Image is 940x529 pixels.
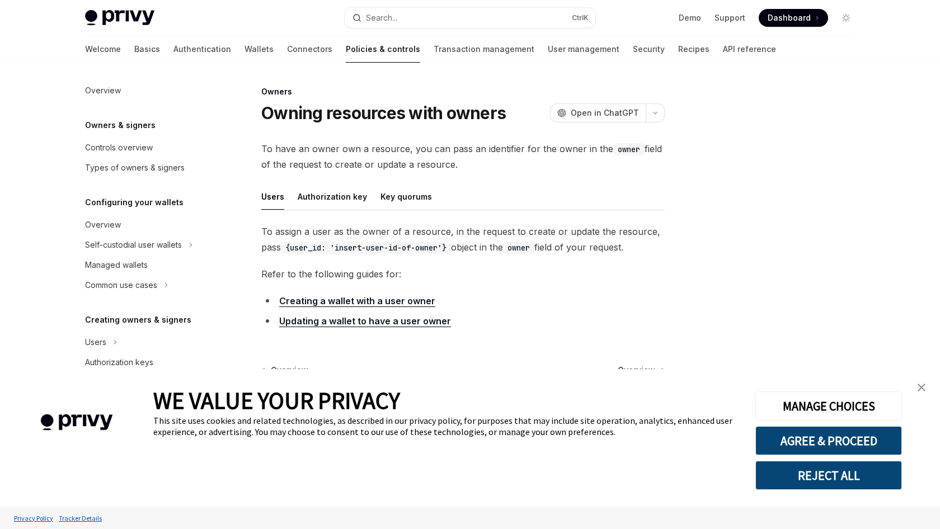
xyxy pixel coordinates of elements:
button: Open in ChatGPT [550,103,646,122]
a: User management [548,36,619,63]
a: Authorization keys [76,352,219,372]
a: Updating a wallet to have a user owner [279,315,451,327]
a: Policies & controls [346,36,420,63]
code: owner [503,242,534,254]
a: Overview [262,365,308,376]
a: Authentication [173,36,231,63]
span: WE VALUE YOUR PRIVACY [153,386,400,415]
h1: Owning resources with owners [261,103,506,123]
a: close banner [910,376,933,399]
div: Search... [366,11,397,25]
h5: Owners & signers [85,119,156,132]
div: Types of owners & signers [85,161,185,174]
a: Basics [134,36,160,63]
a: Overview [76,215,219,235]
div: Self-custodial user wallets [85,238,182,252]
a: Privacy Policy [11,508,56,528]
a: Creating a wallet with a user owner [279,295,435,307]
a: Security [633,36,665,63]
div: Users [261,183,284,210]
div: Overview [85,218,121,232]
a: Dashboard [759,9,828,27]
button: Toggle Common use cases section [76,275,219,295]
a: Overview [76,81,219,101]
button: Toggle Self-custodial user wallets section [76,235,219,255]
div: Overview [85,84,121,97]
a: API reference [723,36,776,63]
code: {user_id: 'insert-user-id-of-owner'} [281,242,451,254]
img: close banner [918,384,925,391]
span: Ctrl K [572,13,589,22]
button: MANAGE CHOICES [755,391,902,421]
div: Managed wallets [85,258,148,272]
a: Types of owners & signers [76,158,219,178]
a: Managed wallets [76,255,219,275]
div: This site uses cookies and related technologies, as described in our privacy policy, for purposes... [153,415,739,437]
span: Refer to the following guides for: [261,266,665,282]
button: Toggle Users section [76,332,219,352]
a: Recipes [678,36,709,63]
a: Connectors [287,36,332,63]
div: Authorization keys [85,356,153,369]
span: Open in ChatGPT [571,107,639,119]
div: Authorization key [298,183,367,210]
a: Wallets [245,36,274,63]
div: Controls overview [85,141,153,154]
a: Controls overview [76,138,219,158]
div: Key quorums [380,183,432,210]
button: Open search [345,8,595,28]
div: Users [85,336,106,349]
h5: Creating owners & signers [85,313,191,327]
span: Overview [271,365,308,376]
span: Overview [618,365,655,376]
h5: Configuring your wallets [85,196,184,209]
span: Dashboard [768,12,811,23]
span: To have an owner own a resource, you can pass an identifier for the owner in the field of the req... [261,141,665,172]
a: Support [715,12,745,23]
button: REJECT ALL [755,461,902,490]
a: Transaction management [434,36,534,63]
a: Overview [618,365,664,376]
button: AGREE & PROCEED [755,426,902,455]
img: company logo [17,398,137,447]
div: Common use cases [85,278,157,292]
a: Tracker Details [56,508,105,528]
div: Owners [261,86,665,97]
span: To assign a user as the owner of a resource, in the request to create or update the resource, pas... [261,224,665,255]
img: light logo [85,10,154,26]
code: owner [613,143,645,155]
button: Toggle dark mode [837,9,855,27]
a: Demo [679,12,701,23]
a: Welcome [85,36,121,63]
